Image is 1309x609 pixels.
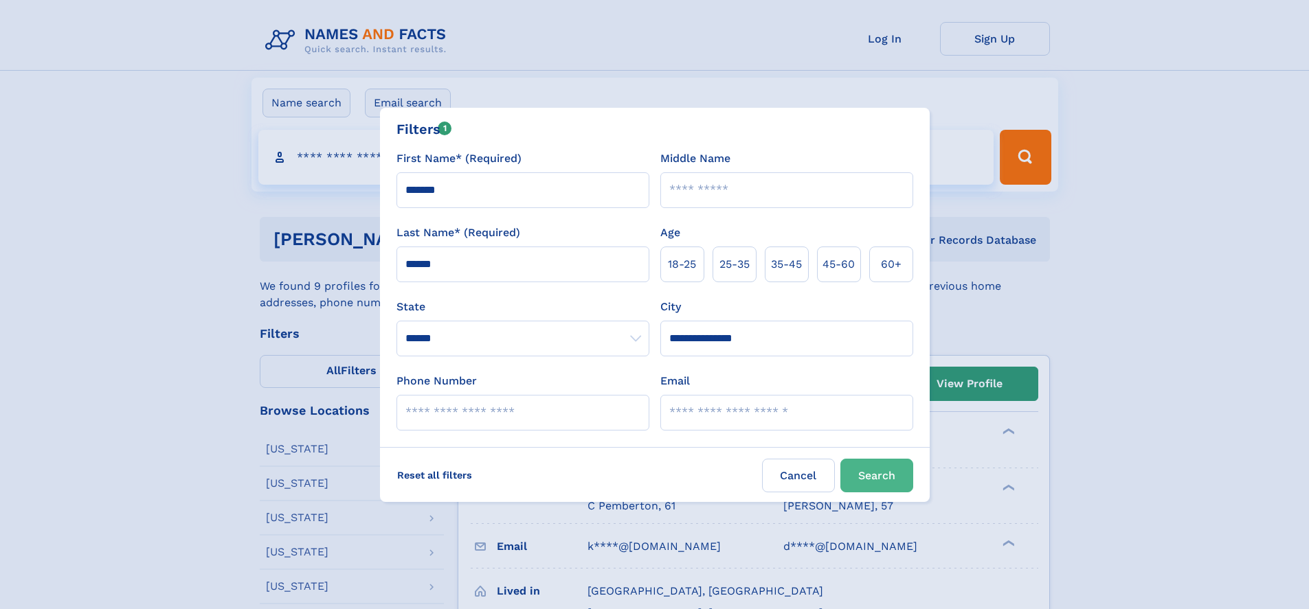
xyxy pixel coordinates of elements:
[840,459,913,492] button: Search
[396,225,520,241] label: Last Name* (Required)
[719,256,750,273] span: 25‑35
[396,150,522,167] label: First Name* (Required)
[396,119,452,139] div: Filters
[660,150,730,167] label: Middle Name
[668,256,696,273] span: 18‑25
[771,256,802,273] span: 35‑45
[396,299,649,315] label: State
[762,459,835,492] label: Cancel
[388,459,481,492] label: Reset all filters
[881,256,902,273] span: 60+
[660,373,690,389] label: Email
[823,256,855,273] span: 45‑60
[396,373,477,389] label: Phone Number
[660,299,681,315] label: City
[660,225,680,241] label: Age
